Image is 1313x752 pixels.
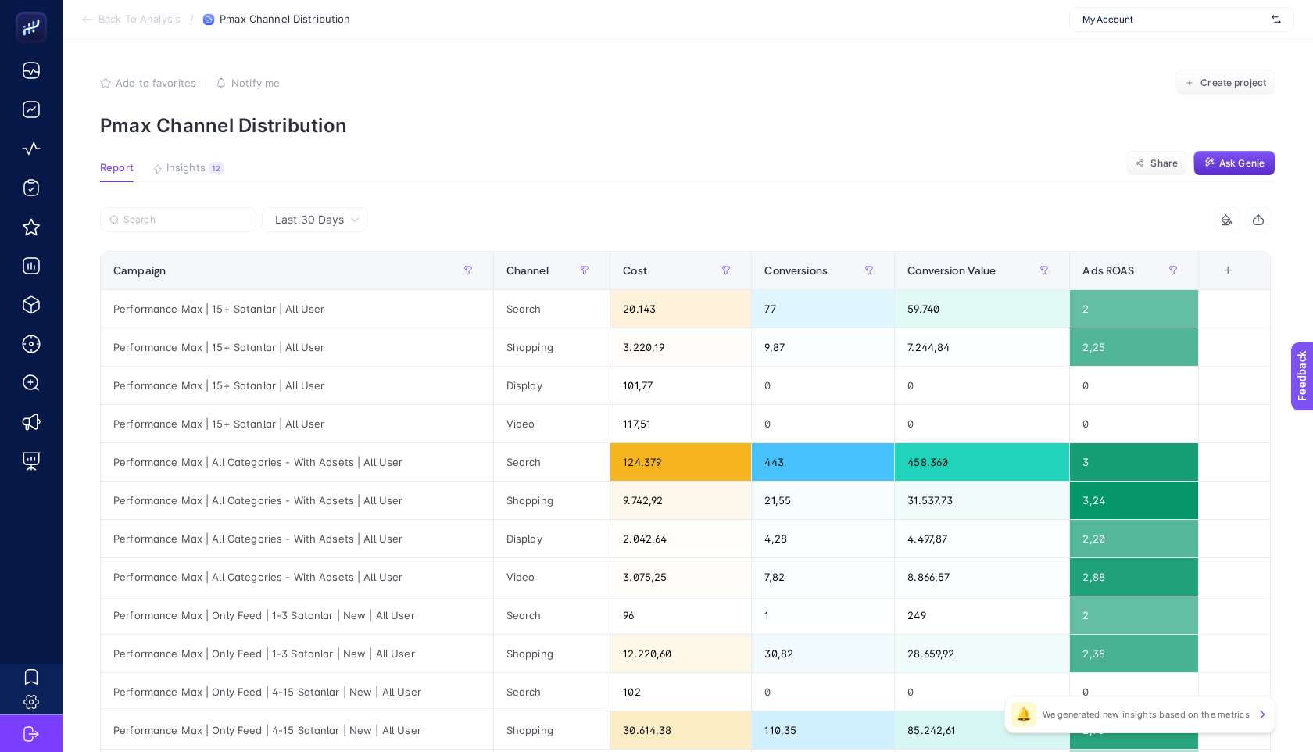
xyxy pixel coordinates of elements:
div: Performance Max | Only Feed | 1-3 Satanlar | New | All User [101,596,493,634]
span: Campaign [113,264,166,277]
div: 59.740 [895,290,1069,328]
div: 0 [1070,367,1198,404]
div: 124.379 [610,443,751,481]
div: 2.042,64 [610,520,751,557]
button: Notify me [216,77,280,89]
div: Search [494,673,610,711]
div: 249 [895,596,1069,634]
div: 0 [895,405,1069,442]
div: Performance Max | 15+ Satanlar | All User [101,367,493,404]
div: 30.614,38 [610,711,751,749]
span: Conversions [764,264,828,277]
span: Ask Genie [1219,157,1265,170]
img: svg%3e [1272,12,1281,27]
div: 6 items selected [1211,264,1224,299]
span: Pmax Channel Distribution [220,13,350,26]
div: Performance Max | All Categories - With Adsets | All User [101,520,493,557]
div: Shopping [494,328,610,366]
div: 2,20 [1070,520,1198,557]
div: Performance Max | 15+ Satanlar | All User [101,405,493,442]
div: 2,35 [1070,635,1198,672]
div: 8.866,57 [895,558,1069,596]
div: 12.220,60 [610,635,751,672]
div: 0 [1070,405,1198,442]
div: Shopping [494,711,610,749]
div: Performance Max | 15+ Satanlar | All User [101,290,493,328]
span: Back To Analysis [98,13,181,26]
div: Performance Max | All Categories - With Adsets | All User [101,558,493,596]
div: 3,24 [1070,482,1198,519]
div: 4,28 [752,520,894,557]
div: 20.143 [610,290,751,328]
div: 101,77 [610,367,751,404]
button: Create project [1175,70,1275,95]
div: 9.742,92 [610,482,751,519]
div: 12 [209,162,224,174]
div: 102 [610,673,751,711]
button: Add to favorites [100,77,196,89]
span: Conversion Value [907,264,996,277]
span: Share [1150,157,1178,170]
div: 2,88 [1070,558,1198,596]
div: Performance Max | 15+ Satanlar | All User [101,328,493,366]
span: Last 30 Days [275,212,344,227]
span: Channel [506,264,549,277]
span: / [190,13,194,25]
div: 0 [1070,673,1198,711]
span: Ads ROAS [1082,264,1134,277]
div: 0 [752,673,894,711]
span: Notify me [231,77,280,89]
div: Video [494,558,610,596]
div: Performance Max | All Categories - With Adsets | All User [101,482,493,519]
div: 21,55 [752,482,894,519]
div: Performance Max | Only Feed | 1-3 Satanlar | New | All User [101,635,493,672]
span: Report [100,162,134,174]
div: Search [494,290,610,328]
p: Pmax Channel Distribution [100,114,1275,137]
div: 0 [752,367,894,404]
div: 110,35 [752,711,894,749]
div: 443 [752,443,894,481]
span: Cost [623,264,647,277]
div: Performance Max | Only Feed | 4-15 Satanlar | New | All User [101,711,493,749]
div: 🔔 [1011,702,1036,727]
div: 0 [895,673,1069,711]
div: 30,82 [752,635,894,672]
div: Search [494,596,610,634]
div: Search [494,443,610,481]
div: 2,25 [1070,328,1198,366]
div: + [1213,264,1243,277]
div: 85.242,61 [895,711,1069,749]
div: Performance Max | All Categories - With Adsets | All User [101,443,493,481]
span: Insights [166,162,206,174]
div: 117,51 [610,405,751,442]
div: 3 [1070,443,1198,481]
span: My Account [1082,13,1265,26]
div: 2 [1070,596,1198,634]
span: Add to favorites [116,77,196,89]
div: 77 [752,290,894,328]
div: 28.659,92 [895,635,1069,672]
div: 31.537,73 [895,482,1069,519]
div: Display [494,520,610,557]
span: Create project [1200,77,1266,89]
div: Shopping [494,482,610,519]
div: 7,82 [752,558,894,596]
div: 96 [610,596,751,634]
div: 3.075,25 [610,558,751,596]
div: 2 [1070,290,1198,328]
div: Display [494,367,610,404]
div: Video [494,405,610,442]
div: 458.360 [895,443,1069,481]
button: Share [1126,151,1187,176]
div: 0 [752,405,894,442]
input: Search [123,214,247,226]
button: Ask Genie [1193,151,1275,176]
div: 0 [895,367,1069,404]
div: 4.497,87 [895,520,1069,557]
div: 9,87 [752,328,894,366]
span: Feedback [9,5,59,17]
p: We generated new insights based on the metrics [1043,708,1250,721]
div: 7.244,84 [895,328,1069,366]
div: Performance Max | Only Feed | 4-15 Satanlar | New | All User [101,673,493,711]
